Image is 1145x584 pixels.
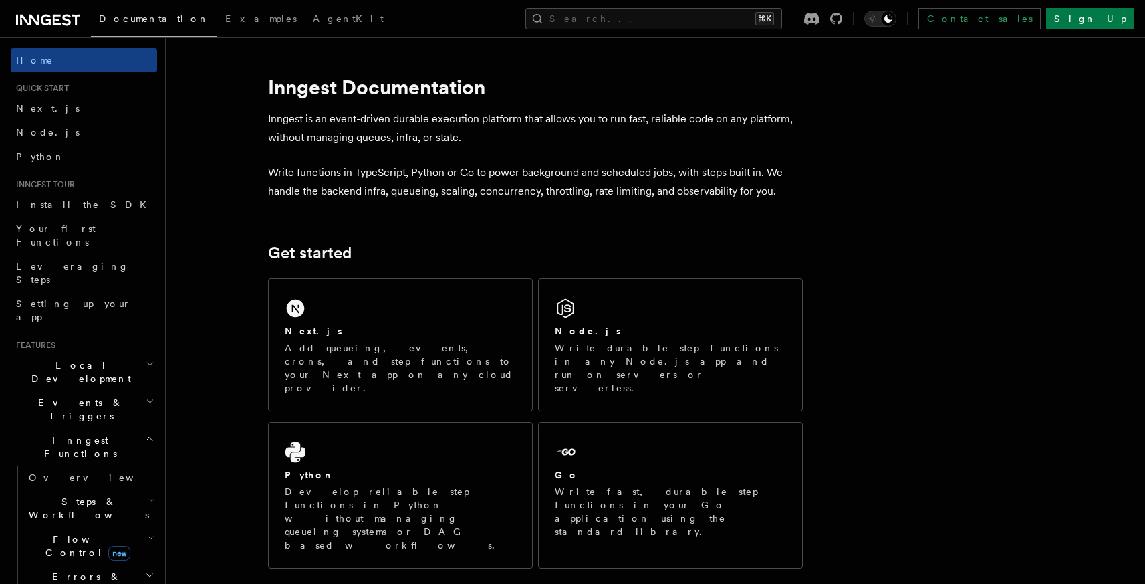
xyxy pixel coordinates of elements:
[11,292,157,329] a: Setting up your app
[11,353,157,391] button: Local Development
[16,54,53,67] span: Home
[11,254,157,292] a: Leveraging Steps
[555,468,579,482] h2: Go
[268,75,803,99] h1: Inngest Documentation
[268,163,803,201] p: Write functions in TypeScript, Python or Go to power background and scheduled jobs, with steps bu...
[755,12,774,25] kbd: ⌘K
[11,193,157,217] a: Install the SDK
[11,179,75,190] span: Inngest tour
[91,4,217,37] a: Documentation
[11,217,157,254] a: Your first Functions
[11,120,157,144] a: Node.js
[11,144,157,169] a: Python
[555,324,621,338] h2: Node.js
[285,468,334,482] h2: Python
[23,495,149,522] span: Steps & Workflows
[555,341,786,395] p: Write durable step functions in any Node.js app and run on servers or serverless.
[285,341,516,395] p: Add queueing, events, crons, and step functions to your Next app on any cloud provider.
[11,83,69,94] span: Quick start
[1046,8,1134,29] a: Sign Up
[268,110,803,147] p: Inngest is an event-driven durable execution platform that allows you to run fast, reliable code ...
[285,485,516,552] p: Develop reliable step functions in Python without managing queueing systems or DAG based workflows.
[918,8,1041,29] a: Contact sales
[23,532,147,559] span: Flow Control
[11,391,157,428] button: Events & Triggers
[268,278,533,411] a: Next.jsAdd queueing, events, crons, and step functions to your Next app on any cloud provider.
[16,151,65,162] span: Python
[538,278,803,411] a: Node.jsWrite durable step functions in any Node.js app and run on servers or serverless.
[99,13,209,24] span: Documentation
[305,4,392,36] a: AgentKit
[11,340,55,351] span: Features
[864,11,896,27] button: Toggle dark mode
[313,13,384,24] span: AgentKit
[11,48,157,72] a: Home
[268,244,352,262] a: Get started
[23,490,157,527] button: Steps & Workflows
[16,261,129,285] span: Leveraging Steps
[225,13,297,24] span: Examples
[285,324,342,338] h2: Next.js
[538,422,803,569] a: GoWrite fast, durable step functions in your Go application using the standard library.
[11,433,144,460] span: Inngest Functions
[11,96,157,120] a: Next.js
[23,527,157,565] button: Flow Controlnew
[11,359,146,385] span: Local Development
[217,4,305,36] a: Examples
[525,8,782,29] button: Search...⌘K
[16,127,80,138] span: Node.js
[29,472,166,483] span: Overview
[555,485,786,539] p: Write fast, durable step functions in your Go application using the standard library.
[16,199,154,210] span: Install the SDK
[11,428,157,466] button: Inngest Functions
[16,103,80,114] span: Next.js
[16,223,96,248] span: Your first Functions
[16,298,131,322] span: Setting up your app
[268,422,533,569] a: PythonDevelop reliable step functions in Python without managing queueing systems or DAG based wo...
[11,396,146,423] span: Events & Triggers
[23,466,157,490] a: Overview
[108,546,130,561] span: new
